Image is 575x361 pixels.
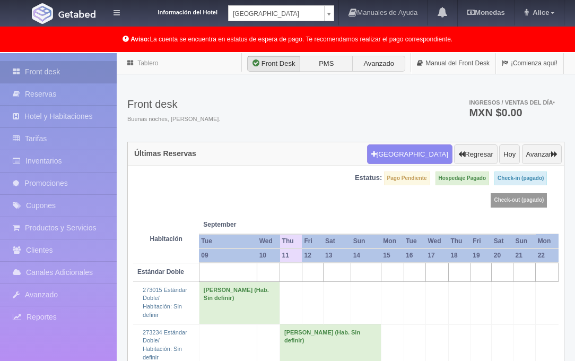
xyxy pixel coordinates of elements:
th: Thu [280,234,302,248]
label: PMS [300,56,353,72]
th: 10 [257,248,280,263]
th: 21 [513,248,536,263]
span: Alice [530,8,549,16]
h3: Front desk [127,98,220,110]
b: Monedas [467,8,504,16]
label: Avanzado [352,56,405,72]
label: Front Desk [247,56,300,72]
th: Tue [199,234,257,248]
label: Check-in (pagado) [494,171,547,185]
a: Manual del Front Desk [411,53,495,74]
th: Fri [302,234,323,248]
img: Getabed [58,10,95,18]
th: Sat [492,234,513,248]
th: Thu [448,234,471,248]
span: Ingresos / Ventas del día [469,99,555,106]
button: Regresar [454,144,497,165]
th: 13 [323,248,351,263]
a: [GEOGRAPHIC_DATA] [228,5,334,21]
td: [PERSON_NAME] (Hab. Sin definir) [199,281,280,324]
b: Aviso: [130,36,150,43]
span: Buenas noches, [PERSON_NAME]. [127,115,220,124]
button: Hoy [499,144,520,165]
h4: Últimas Reservas [134,150,196,158]
img: Getabed [32,3,53,24]
label: Estatus: [355,173,382,183]
th: 22 [536,248,559,263]
a: 273234 Estándar Doble/Habitación: Sin definir [143,329,187,360]
a: ¡Comienza aquí! [496,53,563,74]
strong: Habitación [150,235,182,243]
a: 273015 Estándar Doble/Habitación: Sin definir [143,287,187,318]
th: 15 [381,248,404,263]
th: Fri [471,234,492,248]
th: 14 [351,248,381,263]
th: Mon [381,234,404,248]
span: [GEOGRAPHIC_DATA] [233,6,320,22]
button: [GEOGRAPHIC_DATA] [367,144,452,165]
button: Avanzar [522,144,562,165]
label: Hospedaje Pagado [435,171,489,185]
th: 19 [471,248,492,263]
th: Tue [404,234,425,248]
th: Sun [351,234,381,248]
span: September [203,220,275,229]
label: Pago Pendiente [384,171,430,185]
dt: Información del Hotel [133,5,217,17]
b: Estándar Doble [137,268,184,276]
th: 17 [425,248,448,263]
th: 11 [280,248,302,263]
th: 18 [448,248,471,263]
th: Mon [536,234,559,248]
th: 20 [492,248,513,263]
th: Sun [513,234,536,248]
th: 16 [404,248,425,263]
a: Tablero [137,59,158,67]
th: 12 [302,248,323,263]
th: Wed [425,234,448,248]
th: 09 [199,248,257,263]
th: Wed [257,234,280,248]
h3: MXN $0.00 [469,107,555,118]
th: Sat [323,234,351,248]
label: Check-out (pagado) [491,193,547,207]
